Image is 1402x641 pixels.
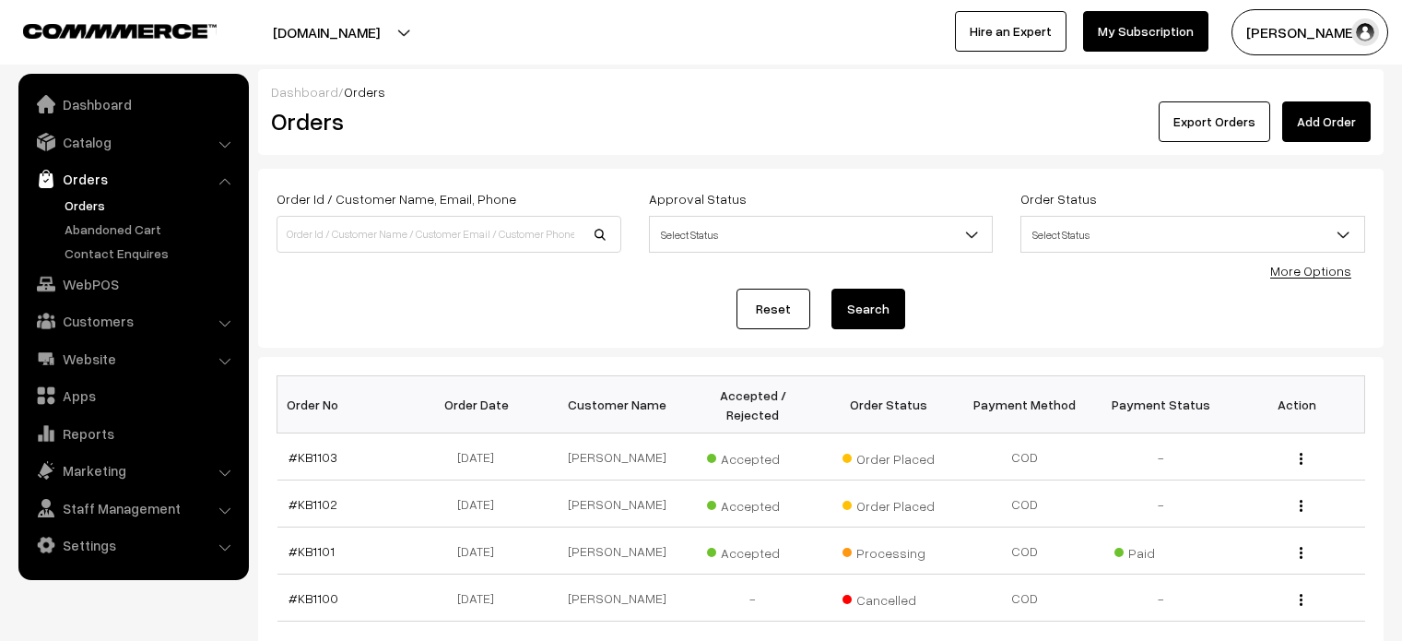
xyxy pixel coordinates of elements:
th: Order Status [821,376,958,433]
span: Order Placed [842,492,935,516]
a: Apps [23,379,242,412]
span: Accepted [707,492,799,516]
th: Customer Name [549,376,686,433]
a: COMMMERCE [23,18,184,41]
a: Hire an Expert [955,11,1066,52]
span: Select Status [649,216,994,253]
a: Staff Management [23,492,242,525]
th: Order No [277,376,414,433]
img: user [1351,18,1379,46]
td: [DATE] [413,575,549,622]
td: - [1093,433,1230,481]
button: [PERSON_NAME]… [1231,9,1388,55]
td: - [1093,575,1230,622]
td: - [1093,481,1230,528]
td: - [685,575,821,622]
span: Select Status [1021,219,1364,251]
span: Processing [842,539,935,563]
label: Order Id / Customer Name, Email, Phone [277,189,516,208]
button: [DOMAIN_NAME] [208,9,444,55]
a: Abandoned Cart [60,220,242,239]
a: My Subscription [1083,11,1208,52]
a: Catalog [23,125,242,159]
a: Dashboard [23,88,242,121]
th: Payment Method [957,376,1093,433]
a: Website [23,342,242,375]
a: #KB1103 [289,449,337,465]
td: COD [957,575,1093,622]
span: Orders [344,84,385,100]
th: Order Date [413,376,549,433]
img: Menu [1300,500,1302,512]
span: Accepted [707,445,799,469]
a: Orders [23,162,242,196]
a: Add Order [1282,101,1371,142]
input: Order Id / Customer Name / Customer Email / Customer Phone [277,216,621,253]
a: Reports [23,417,242,450]
th: Action [1229,376,1365,433]
th: Payment Status [1093,376,1230,433]
td: [DATE] [413,481,549,528]
span: Select Status [1020,216,1365,253]
td: COD [957,433,1093,481]
a: Dashboard [271,84,338,100]
label: Order Status [1020,189,1097,208]
a: Orders [60,196,242,215]
div: / [271,82,1371,101]
a: More Options [1270,263,1351,279]
td: COD [957,528,1093,575]
a: #KB1100 [289,590,338,606]
td: [DATE] [413,433,549,481]
h2: Orders [271,107,619,136]
img: Menu [1300,453,1302,465]
td: [PERSON_NAME] [549,481,686,528]
button: Search [831,289,905,329]
span: Accepted [707,539,799,563]
td: [PERSON_NAME] [549,433,686,481]
a: Reset [736,289,810,329]
span: Cancelled [842,586,935,610]
a: Settings [23,528,242,562]
a: #KB1101 [289,543,335,559]
img: Menu [1300,594,1302,606]
a: Marketing [23,454,242,487]
a: Customers [23,304,242,338]
img: Menu [1300,547,1302,559]
span: Paid [1114,539,1207,563]
span: Order Placed [842,445,935,469]
td: [PERSON_NAME] [549,575,686,622]
img: COMMMERCE [23,24,217,38]
td: [PERSON_NAME] [549,528,686,575]
label: Approval Status [649,189,747,208]
td: COD [957,481,1093,528]
a: Contact Enquires [60,243,242,263]
a: WebPOS [23,267,242,301]
span: Select Status [650,219,993,251]
button: Export Orders [1159,101,1270,142]
td: [DATE] [413,528,549,575]
th: Accepted / Rejected [685,376,821,433]
a: #KB1102 [289,496,337,512]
